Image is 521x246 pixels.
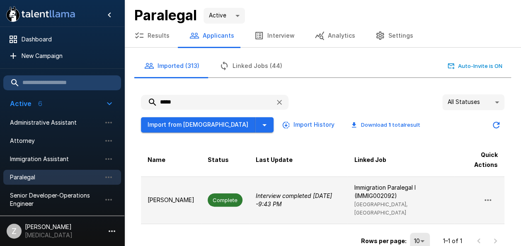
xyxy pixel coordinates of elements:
[348,143,454,177] th: Linked Job
[134,54,209,77] button: Imported (313)
[141,117,255,133] button: Import from [DEMOGRAPHIC_DATA]
[148,196,194,204] p: [PERSON_NAME]
[249,143,348,177] th: Last Update
[201,143,249,177] th: Status
[454,143,504,177] th: Quick Actions
[365,24,423,47] button: Settings
[134,7,197,24] b: Paralegal
[388,121,391,128] b: 1
[344,118,427,131] button: Download 1 totalresult
[204,8,245,24] div: Active
[244,24,305,47] button: Interview
[361,237,407,245] p: Rows per page:
[179,24,244,47] button: Applicants
[442,94,504,110] div: All Statuses
[124,24,179,47] button: Results
[354,183,447,200] p: Immigration Paralegal I (IMMIG002092)
[305,24,365,47] button: Analytics
[141,143,201,177] th: Name
[209,54,292,77] button: Linked Jobs (44)
[354,201,407,216] span: [GEOGRAPHIC_DATA], [GEOGRAPHIC_DATA]
[488,117,504,133] button: Updated Today - 12:24 AM
[443,237,462,245] p: 1–1 of 1
[208,196,242,204] span: Complete
[256,192,332,207] i: Interview completed [DATE] - 9:43 PM
[446,60,504,72] button: Auto-Invite is ON
[280,117,338,133] button: Import History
